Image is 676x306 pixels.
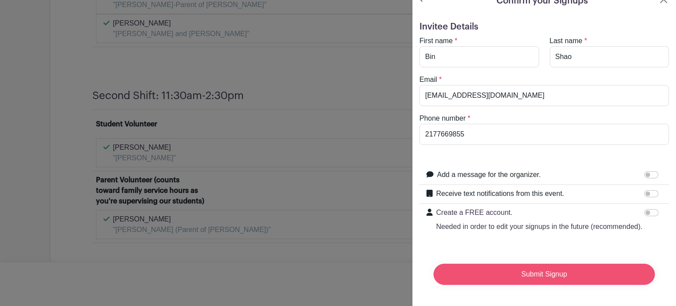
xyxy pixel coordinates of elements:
label: Add a message for the organizer. [437,170,541,180]
label: Last name [550,36,583,46]
input: Submit Signup [434,264,655,285]
h5: Invitee Details [419,22,669,32]
label: Receive text notifications from this event. [436,188,564,199]
p: Needed in order to edit your signups in the future (recommended). [436,221,643,232]
label: Phone number [419,113,466,124]
p: Create a FREE account. [436,207,643,218]
label: First name [419,36,453,46]
label: Email [419,74,437,85]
